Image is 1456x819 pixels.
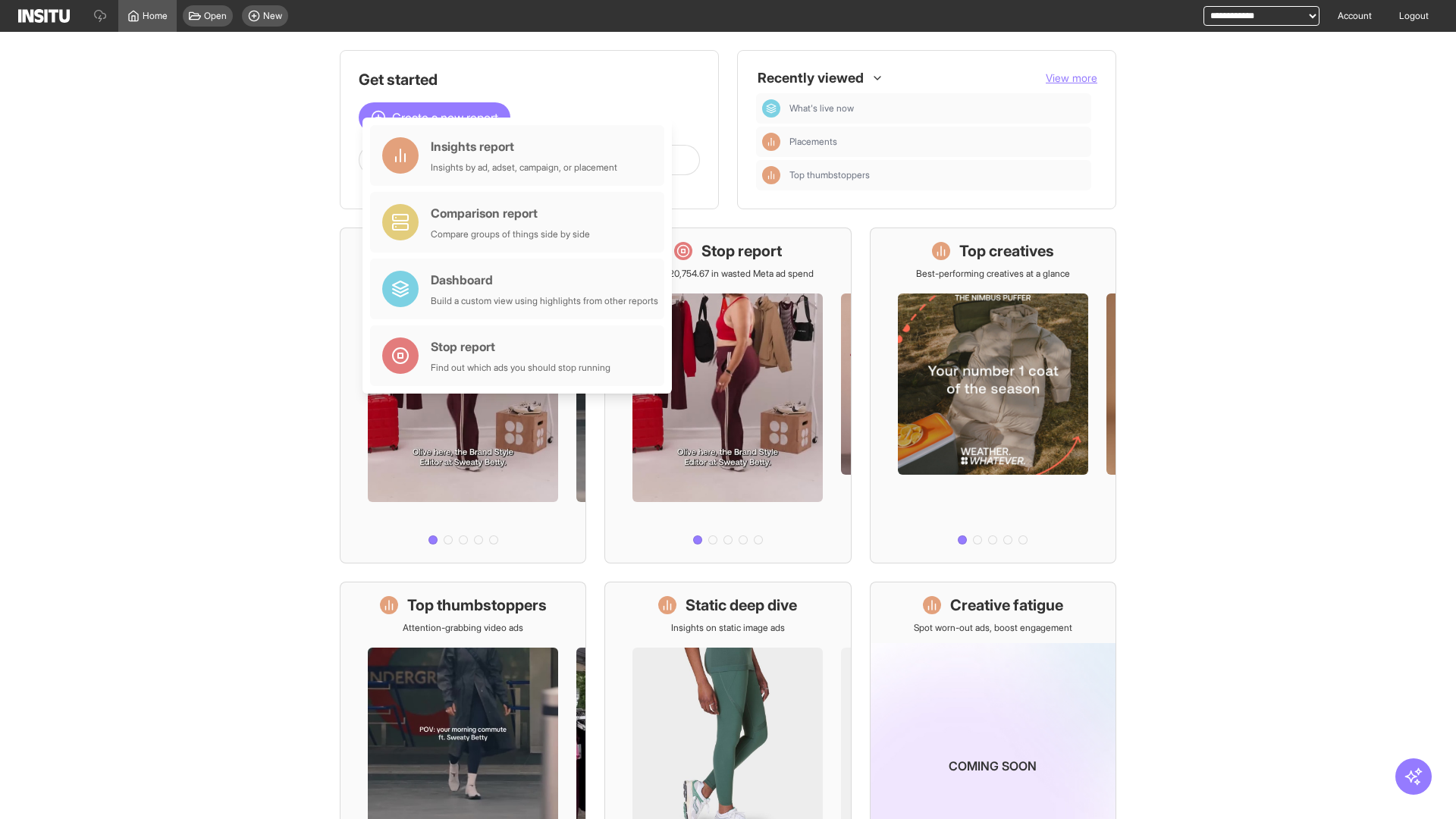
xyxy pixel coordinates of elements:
div: Dashboard [431,271,658,289]
div: Find out which ads you should stop running [431,362,610,374]
img: Logo [18,9,70,23]
span: View more [1046,71,1097,84]
h1: Stop report [701,240,782,262]
div: Insights report [431,137,617,155]
h1: Static deep dive [686,595,797,616]
span: Placements [789,136,837,148]
h1: Get started [359,69,700,90]
span: Open [204,10,227,22]
div: Insights [762,133,780,151]
span: Placements [789,136,1085,148]
div: Insights [762,166,780,184]
a: Stop reportSave £20,754.67 in wasted Meta ad spend [604,227,851,563]
span: Home [143,10,168,22]
p: Attention-grabbing video ads [403,622,523,634]
span: What's live now [789,102,1085,115]
div: Dashboard [762,99,780,118]
a: What's live nowSee all active ads instantly [340,227,586,563]
h1: Top creatives [959,240,1054,262]
p: Save £20,754.67 in wasted Meta ad spend [642,268,814,280]
span: Top thumbstoppers [789,169,870,181]
span: Top thumbstoppers [789,169,1085,181]
button: Create a new report [359,102,510,133]
div: Compare groups of things side by side [431,228,590,240]
button: View more [1046,71,1097,86]
p: Insights on static image ads [671,622,785,634]
div: Comparison report [431,204,590,222]
div: Stop report [431,337,610,356]
a: Top creativesBest-performing creatives at a glance [870,227,1116,563]
h1: Top thumbstoppers [407,595,547,616]
span: New [263,10,282,22]
span: What's live now [789,102,854,115]
div: Insights by ad, adset, campaign, or placement [431,162,617,174]
p: Best-performing creatives at a glance [916,268,1070,280]
div: Build a custom view using highlights from other reports [431,295,658,307]
span: Create a new report [392,108,498,127]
